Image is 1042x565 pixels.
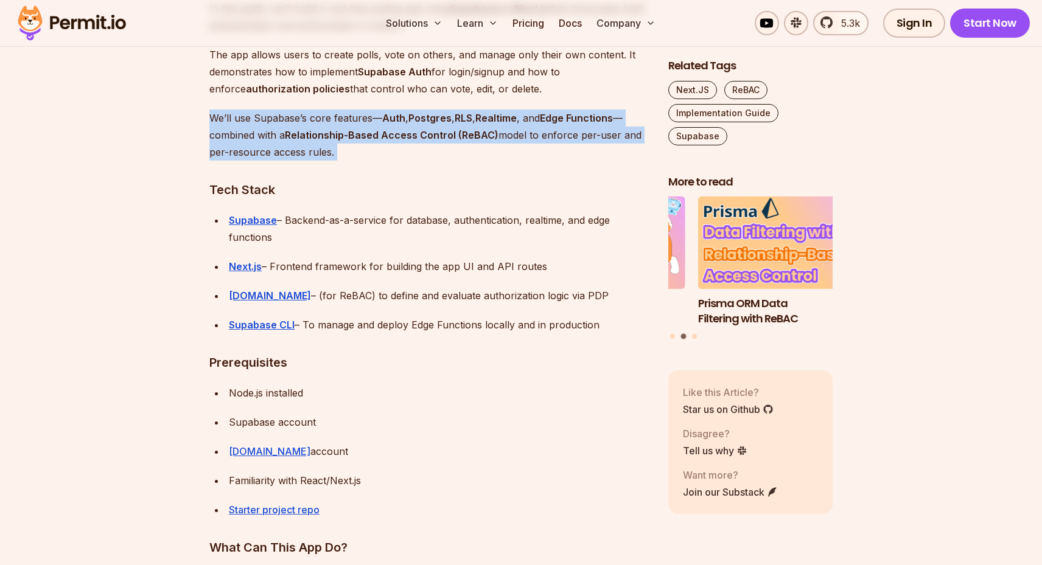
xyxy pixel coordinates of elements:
a: Docs [554,11,587,35]
div: – Backend-as-a-service for database, authentication, realtime, and edge functions [229,212,649,246]
a: 5.3k [813,11,869,35]
a: Starter project repo [229,504,320,516]
strong: Postgres [408,112,452,124]
h2: Related Tags [668,58,833,74]
h3: Prerequisites [209,353,649,372]
p: Like this Article? [683,385,774,400]
button: Solutions [381,11,447,35]
p: The app allows users to create polls, vote on others, and manage only their own content. It demon... [209,46,649,97]
h3: Prisma ORM Data Filtering with ReBAC [698,296,862,327]
strong: RLS [455,112,472,124]
a: Supabase [229,214,277,226]
div: account [229,443,649,460]
div: – To manage and deploy Edge Functions locally and in production [229,316,649,333]
h3: What Can This App Do? [209,538,649,557]
img: Prisma ORM Data Filtering with ReBAC [698,197,862,289]
a: Sign In [883,9,946,38]
strong: Edge Functions [540,112,613,124]
div: Node.js installed [229,384,649,401]
span: 5.3k [834,16,860,30]
div: Posts [668,197,833,341]
a: Start Now [950,9,1030,38]
button: Learn [452,11,503,35]
a: Supabase CLI [229,319,295,331]
p: Disagree? [683,426,747,441]
div: – (for ReBAC) to define and evaluate authorization logic via PDP [229,287,649,304]
strong: Auth [382,112,405,124]
h2: More to read [668,175,833,190]
a: [DOMAIN_NAME] [229,445,310,457]
div: Familiarity with React/Next.js [229,472,649,489]
a: Implementation Guide [668,104,778,122]
li: 2 of 3 [698,197,862,327]
a: Star us on Github [683,402,774,417]
a: Pricing [508,11,549,35]
a: [DOMAIN_NAME] [229,289,311,302]
p: We’ll use Supabase’s core features— , , , , and —combined with a model to enforce per-user and pe... [209,109,649,161]
strong: authorization policies [246,83,350,95]
strong: Realtime [475,112,517,124]
button: Go to slide 3 [692,334,697,339]
a: Next.JS [668,81,717,99]
strong: Relationship-Based Access Control (ReBAC) [285,129,498,141]
a: Supabase [668,127,727,145]
button: Go to slide 2 [681,334,687,339]
h3: Tech Stack [209,180,649,199]
div: – Frontend framework for building the app UI and API routes [229,258,649,275]
a: Prisma ORM Data Filtering with ReBACPrisma ORM Data Filtering with ReBAC [698,197,862,327]
a: Tell us why [683,443,747,458]
img: Permit logo [12,2,131,44]
strong: Supabase Auth [358,66,432,78]
div: Supabase account [229,414,649,431]
p: Want more? [683,468,778,482]
a: Next.js [229,260,262,272]
button: Company [592,11,660,35]
a: Join our Substack [683,485,778,499]
a: ReBAC [724,81,768,99]
button: Go to slide 1 [670,334,675,339]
